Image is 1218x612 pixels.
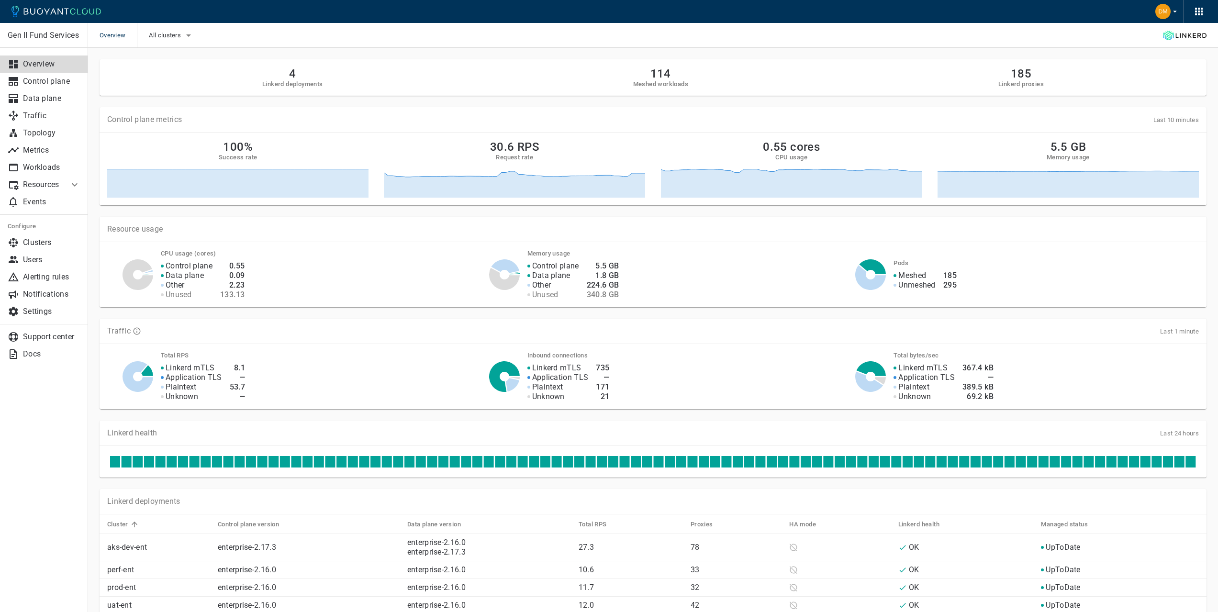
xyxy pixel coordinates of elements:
[579,565,683,575] p: 10.6
[23,128,80,138] p: Topology
[107,543,210,552] p: aks-dev-ent
[218,583,276,592] a: enterprise-2.16.0
[532,290,559,300] p: Unused
[23,163,80,172] p: Workloads
[532,271,570,280] p: Data plane
[23,238,80,247] p: Clusters
[23,272,80,282] p: Alerting rules
[998,80,1044,88] h5: Linkerd proxies
[23,349,80,359] p: Docs
[490,140,539,154] h2: 30.6 RPS
[230,373,246,382] h4: —
[909,543,919,552] p: OK
[1160,328,1199,335] span: Last 1 minute
[587,280,619,290] h4: 224.6 GB
[1041,521,1088,528] h5: Managed status
[384,140,645,198] a: 30.6 RPSRequest rate
[1153,116,1199,123] span: Last 10 minutes
[230,363,246,373] h4: 8.1
[8,223,80,230] h5: Configure
[1155,4,1171,19] img: Dmytro Bielik
[23,94,80,103] p: Data plane
[262,67,323,80] h2: 4
[23,59,80,69] p: Overview
[962,392,994,401] h4: 69.2 kB
[1046,543,1080,552] p: UpToDate
[407,521,461,528] h5: Data plane version
[166,280,185,290] p: Other
[107,326,131,336] p: Traffic
[407,547,466,556] a: enterprise-2.17.3
[789,520,828,529] span: HA mode
[1046,583,1080,592] p: UpToDate
[230,392,246,401] h4: —
[1046,601,1080,610] p: UpToDate
[596,382,609,392] h4: 171
[166,261,212,271] p: Control plane
[166,373,222,382] p: Application TLS
[23,255,80,265] p: Users
[496,154,533,161] h5: Request rate
[107,601,210,610] p: uat-ent
[898,521,940,528] h5: Linkerd health
[220,261,245,271] h4: 0.55
[909,601,919,610] p: OK
[1160,430,1199,437] span: Last 24 hours
[23,111,80,121] p: Traffic
[220,271,245,280] h4: 0.09
[107,428,157,438] p: Linkerd health
[166,271,204,280] p: Data plane
[943,280,957,290] h4: 295
[998,67,1044,80] h2: 185
[1050,140,1086,154] h2: 5.5 GB
[218,521,279,528] h5: Control plane version
[407,538,466,547] a: enterprise-2.16.0
[898,280,935,290] p: Unmeshed
[691,565,782,575] p: 33
[691,583,782,592] p: 32
[23,77,80,86] p: Control plane
[633,80,688,88] h5: Meshed workloads
[898,382,929,392] p: Plaintext
[789,521,816,528] h5: HA mode
[532,392,565,401] p: Unknown
[107,224,1199,234] p: Resource usage
[262,80,323,88] h5: Linkerd deployments
[943,271,957,280] h4: 185
[691,601,782,610] p: 42
[596,363,609,373] h4: 735
[220,280,245,290] h4: 2.23
[23,197,80,207] p: Events
[23,145,80,155] p: Metrics
[909,565,919,575] p: OK
[691,520,726,529] span: Proxies
[133,327,141,335] svg: TLS data is compiled from traffic seen by Linkerd proxies. RPS and TCP bytes reflect both inbound...
[149,32,183,39] span: All clusters
[633,67,688,80] h2: 114
[962,382,994,392] h4: 389.5 kB
[579,543,683,552] p: 27.3
[587,290,619,300] h4: 340.8 GB
[596,373,609,382] h4: —
[909,583,919,592] p: OK
[579,583,683,592] p: 11.7
[23,332,80,342] p: Support center
[23,307,80,316] p: Settings
[218,565,276,574] a: enterprise-2.16.0
[532,363,581,373] p: Linkerd mTLS
[23,289,80,299] p: Notifications
[1046,565,1080,575] p: UpToDate
[691,543,782,552] p: 78
[107,520,141,529] span: Cluster
[166,290,192,300] p: Unused
[532,261,579,271] p: Control plane
[166,382,197,392] p: Plaintext
[691,521,713,528] h5: Proxies
[107,565,210,575] p: perf-ent
[407,520,473,529] span: Data plane version
[579,520,619,529] span: Total RPS
[407,565,466,574] a: enterprise-2.16.0
[775,154,807,161] h5: CPU usage
[587,271,619,280] h4: 1.8 GB
[898,520,952,529] span: Linkerd health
